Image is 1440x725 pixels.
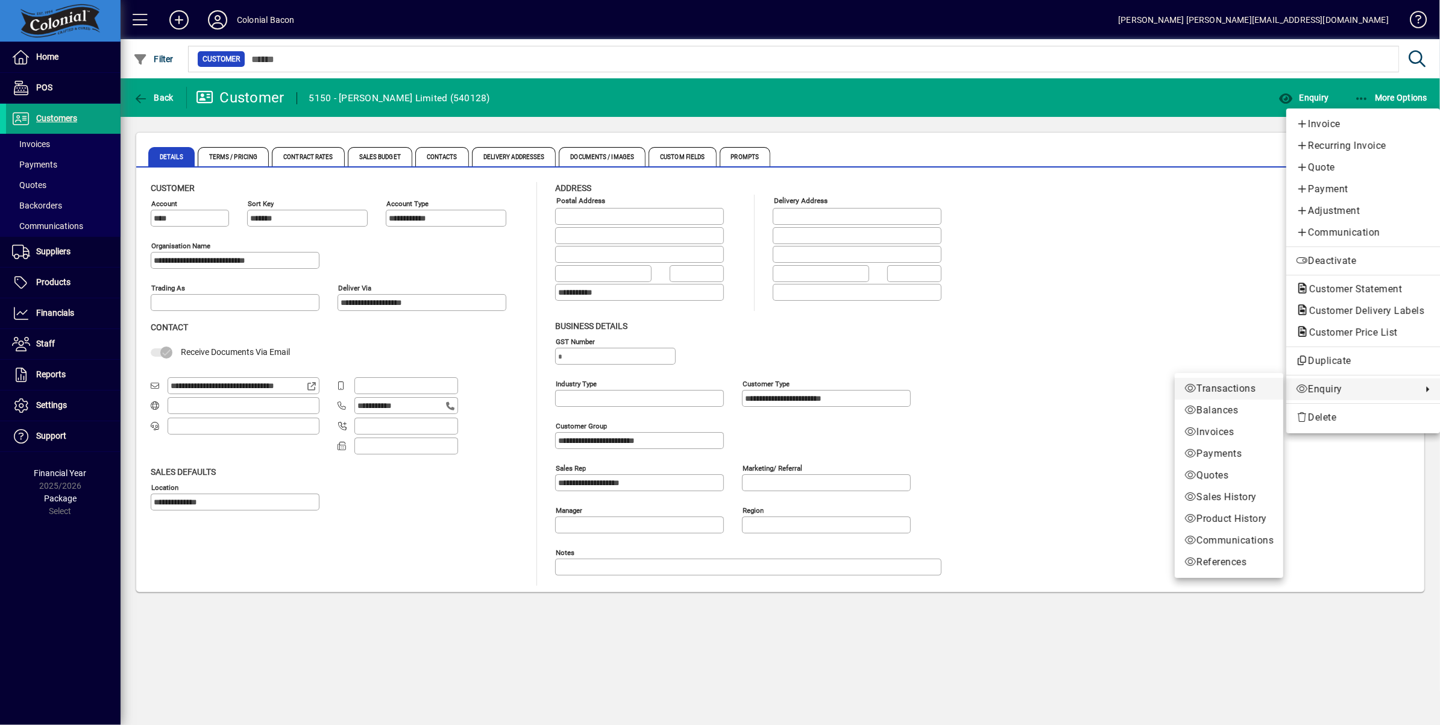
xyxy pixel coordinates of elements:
[1296,305,1430,316] span: Customer Delivery Labels
[1296,139,1430,153] span: Recurring Invoice
[1296,117,1430,131] span: Invoice
[1184,447,1274,461] span: Payments
[1296,283,1408,295] span: Customer Statement
[1296,354,1430,368] span: Duplicate
[1286,250,1440,272] button: Deactivate customer
[1184,555,1274,570] span: References
[1184,425,1274,439] span: Invoices
[1296,327,1404,338] span: Customer Price List
[1296,410,1430,425] span: Delete
[1184,381,1274,396] span: Transactions
[1184,468,1274,483] span: Quotes
[1296,160,1430,175] span: Quote
[1184,403,1274,418] span: Balances
[1296,182,1430,196] span: Payment
[1184,490,1274,504] span: Sales History
[1296,254,1430,268] span: Deactivate
[1184,533,1274,548] span: Communications
[1184,512,1274,526] span: Product History
[1296,204,1430,218] span: Adjustment
[1296,382,1416,397] span: Enquiry
[1296,225,1430,240] span: Communication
